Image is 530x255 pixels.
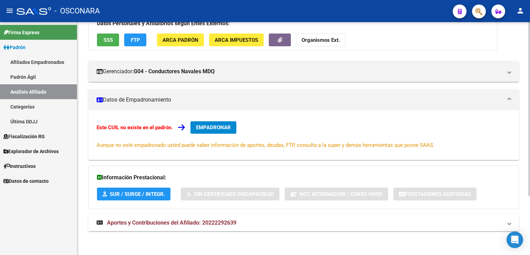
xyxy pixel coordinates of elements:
mat-expansion-panel-header: Gerenciador:G04 - Conductores Navales MDQ [88,61,519,82]
strong: Organismos Ext. [302,37,340,43]
span: Firma Express [3,29,39,36]
span: ARCA Impuestos [215,37,258,43]
mat-icon: menu [6,7,14,15]
mat-panel-title: Gerenciador: [97,68,502,75]
span: Sin Certificado Discapacidad [194,191,274,197]
button: ARCA Impuestos [209,34,264,46]
button: FTP [124,34,146,46]
mat-panel-title: Datos de Empadronamiento [97,96,502,104]
span: - OSCONARA [55,3,100,19]
span: FTP [131,37,140,43]
button: Not. Internacion / Censo Hosp. [285,188,388,200]
span: Aportes y Contribuciones del Afiliado: 20222292639 [107,219,236,226]
button: Organismos Ext. [296,34,345,46]
div: Datos de Empadronamiento [88,110,519,160]
mat-expansion-panel-header: Datos de Empadronamiento [88,89,519,110]
button: Prestaciones Auditadas [393,188,477,200]
button: SUR / SURGE / INTEGR. [97,188,170,200]
span: SUR / SURGE / INTEGR. [110,191,165,197]
mat-icon: person [516,7,524,15]
span: Aunque no esté empadronado usted puede saber información de aportes, deudas, FTP, consulta a la s... [97,142,434,148]
span: Prestaciones Auditadas [405,191,471,197]
span: Not. Internacion / Censo Hosp. [300,191,383,197]
span: ARCA Padrón [163,37,198,43]
span: Fiscalización RG [3,133,45,140]
button: ARCA Padrón [157,34,204,46]
span: Datos de contacto [3,177,49,185]
span: Padrón [3,44,26,51]
button: Sin Certificado Discapacidad [181,188,279,200]
mat-expansion-panel-header: Aportes y Contribuciones del Afiliado: 20222292639 [88,215,519,231]
h3: Datos Personales y Afiliatorios según Entes Externos: [97,19,489,28]
span: Instructivos [3,162,36,170]
span: EMPADRONAR [196,124,231,131]
div: Open Intercom Messenger [507,232,523,248]
h3: Información Prestacional: [97,173,510,182]
strong: G04 - Conductores Navales MDQ [134,68,215,75]
button: EMPADRONAR [190,121,236,134]
button: SSS [97,34,119,46]
span: SSS [104,37,113,43]
span: Explorador de Archivos [3,148,59,155]
strong: Este CUIL no existe en el padrón. [97,124,173,131]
